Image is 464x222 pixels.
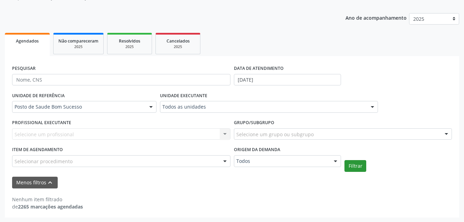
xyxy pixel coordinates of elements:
div: de [12,203,83,210]
span: Todos as unidades [162,103,364,110]
span: Cancelados [167,38,190,44]
input: Selecione um intervalo [234,74,341,86]
span: Agendados [16,38,39,44]
label: DATA DE ATENDIMENTO [234,63,284,74]
span: Selecione um grupo ou subgrupo [236,131,314,138]
label: Grupo/Subgrupo [234,118,274,128]
label: UNIDADE DE REFERÊNCIA [12,90,65,101]
p: Ano de acompanhamento [345,13,407,22]
span: Não compareceram [58,38,98,44]
div: Nenhum item filtrado [12,196,83,203]
label: UNIDADE EXECUTANTE [160,90,207,101]
button: Menos filtroskeyboard_arrow_up [12,177,58,189]
span: Resolvidos [119,38,140,44]
div: 2025 [161,44,195,49]
label: Item de agendamento [12,145,63,155]
div: 2025 [58,44,98,49]
button: Filtrar [344,160,366,172]
span: Posto de Saude Bom Sucesso [15,103,142,110]
strong: 2265 marcações agendadas [18,203,83,210]
label: PROFISSIONAL EXECUTANTE [12,118,71,128]
label: Origem da demanda [234,145,280,155]
input: Nome, CNS [12,74,230,86]
i: keyboard_arrow_up [46,179,54,186]
span: Todos [236,158,327,165]
div: 2025 [112,44,147,49]
span: Selecionar procedimento [15,158,73,165]
label: PESQUISAR [12,63,36,74]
